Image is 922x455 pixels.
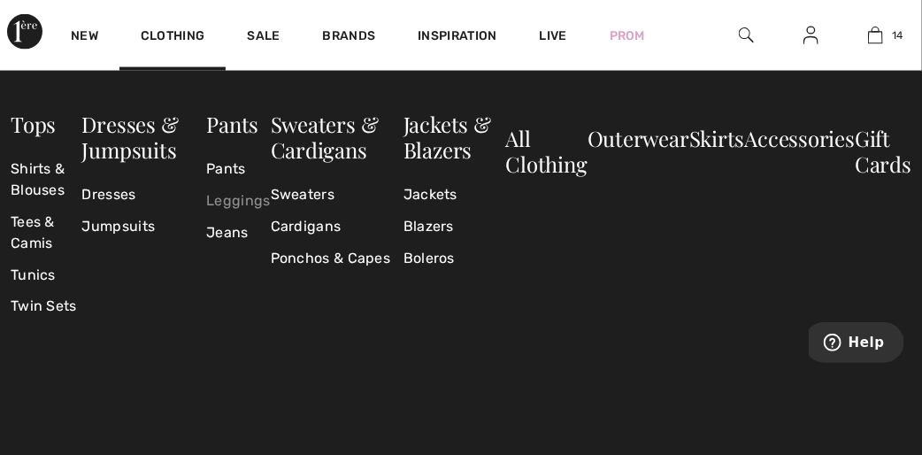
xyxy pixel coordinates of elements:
[739,25,754,46] img: search the website
[855,124,911,178] a: Gift Cards
[588,124,689,152] a: Outerwear
[868,25,883,46] img: My Bag
[803,25,818,46] img: My Info
[323,28,376,47] a: Brands
[892,27,903,43] span: 14
[403,211,506,243] a: Blazers
[206,185,270,217] a: Leggings
[206,153,270,185] a: Pants
[247,28,280,47] a: Sale
[745,124,856,152] a: Accessories
[844,25,907,46] a: 14
[403,179,506,211] a: Jackets
[206,110,258,138] a: Pants
[506,124,588,178] a: All Clothing
[403,110,491,164] a: Jackets & Blazers
[689,124,745,152] a: Skirts
[141,28,204,47] a: Clothing
[403,243,506,274] a: Boleros
[206,217,270,249] a: Jeans
[81,211,206,243] a: Jumpsuits
[809,322,904,366] iframe: Opens a widget where you can find more information
[11,110,56,138] a: Tops
[271,211,403,243] a: Cardigans
[789,25,833,47] a: Sign In
[11,259,81,291] a: Tunics
[71,28,98,47] a: New
[271,110,379,164] a: Sweaters & Cardigans
[610,27,645,45] a: Prom
[11,153,81,206] a: Shirts & Blouses
[7,14,42,50] img: 1ère Avenue
[271,243,403,274] a: Ponchos & Capes
[271,179,403,211] a: Sweaters
[11,291,81,323] a: Twin Sets
[11,206,81,259] a: Tees & Camis
[81,110,178,164] a: Dresses & Jumpsuits
[81,179,206,211] a: Dresses
[418,28,496,47] span: Inspiration
[540,27,567,45] a: Live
